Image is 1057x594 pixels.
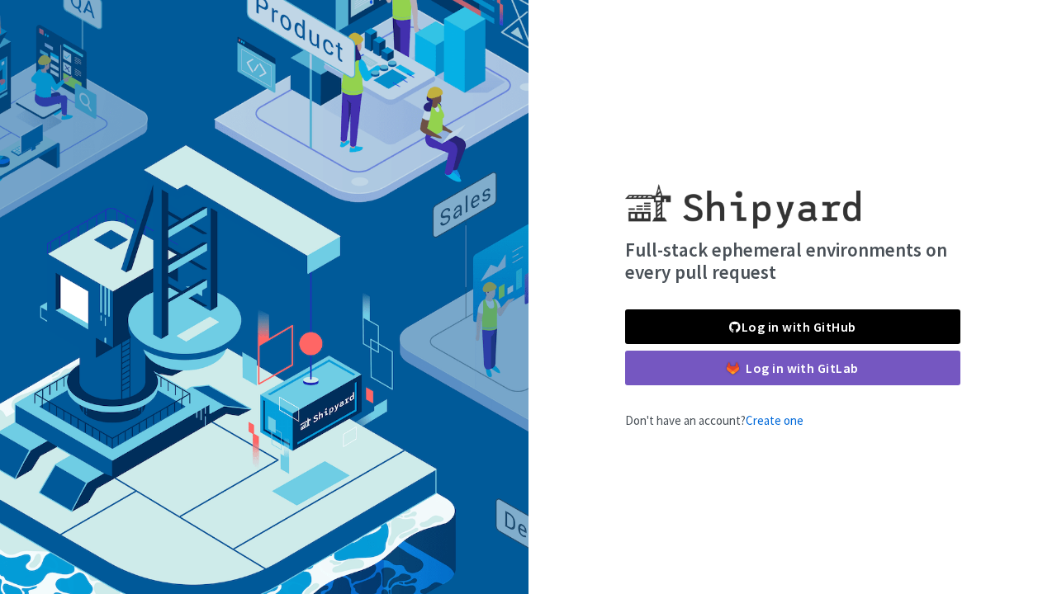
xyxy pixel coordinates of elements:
h4: Full-stack ephemeral environments on every pull request [625,238,960,284]
img: gitlab-color.svg [727,362,739,375]
a: Log in with GitHub [625,309,960,344]
span: Don't have an account? [625,412,803,428]
a: Create one [746,412,803,428]
a: Log in with GitLab [625,351,960,385]
img: Shipyard logo [625,164,860,229]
